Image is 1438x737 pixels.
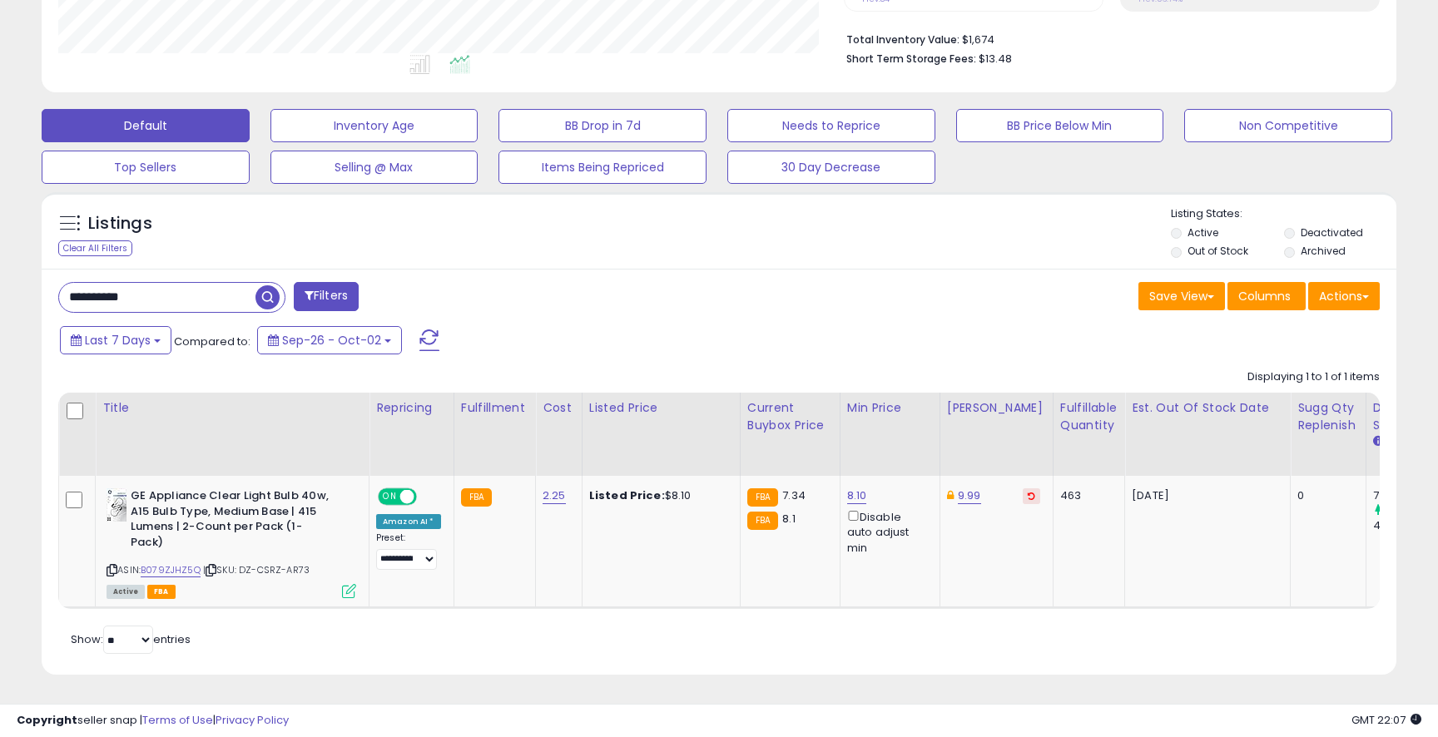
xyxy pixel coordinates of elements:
[847,507,927,556] div: Disable auto adjust min
[747,399,833,434] div: Current Buybox Price
[42,109,250,142] button: Default
[414,490,441,504] span: OFF
[1171,206,1396,222] p: Listing States:
[270,151,479,184] button: Selling @ Max
[257,326,402,354] button: Sep-26 - Oct-02
[17,712,77,728] strong: Copyright
[847,487,867,504] a: 8.10
[543,399,575,417] div: Cost
[1247,369,1380,385] div: Displaying 1 to 1 of 1 items
[1291,393,1366,476] th: Please note that this number is a calculation based on your required days of coverage and your ve...
[379,490,400,504] span: ON
[1297,488,1353,503] div: 0
[107,585,145,599] span: All listings currently available for purchase on Amazon
[543,487,566,504] a: 2.25
[461,399,528,417] div: Fulfillment
[270,109,479,142] button: Inventory Age
[376,514,441,529] div: Amazon AI *
[131,488,333,554] b: GE Appliance Clear Light Bulb 40w, A15 Bulb Type, Medium Base | 415 Lumens | 2-Count per Pack (1-...
[1227,282,1306,310] button: Columns
[747,512,778,530] small: FBA
[102,399,362,417] div: Title
[498,151,707,184] button: Items Being Repriced
[88,212,152,235] h5: Listings
[58,240,132,256] div: Clear All Filters
[498,109,707,142] button: BB Drop in 7d
[1301,244,1346,258] label: Archived
[727,151,935,184] button: 30 Day Decrease
[203,563,310,576] span: | SKU: DZ-CSRZ-AR73
[1138,282,1225,310] button: Save View
[174,334,250,349] span: Compared to:
[847,399,933,417] div: Min Price
[979,51,1012,67] span: $13.48
[1297,399,1359,434] div: Sugg Qty Replenish
[846,52,976,66] b: Short Term Storage Fees:
[747,488,778,507] small: FBA
[1238,288,1291,304] span: Columns
[1308,282,1380,310] button: Actions
[142,712,213,728] a: Terms of Use
[147,585,176,599] span: FBA
[958,487,981,504] a: 9.99
[1060,488,1112,503] div: 463
[846,32,959,47] b: Total Inventory Value:
[1301,225,1363,240] label: Deactivated
[42,151,250,184] button: Top Sellers
[1351,712,1421,728] span: 2025-10-10 22:07 GMT
[1132,399,1283,417] div: Est. Out Of Stock Date
[589,487,665,503] b: Listed Price:
[727,109,935,142] button: Needs to Reprice
[107,488,356,596] div: ASIN:
[1060,399,1118,434] div: Fulfillable Quantity
[846,28,1367,48] li: $1,674
[1132,488,1277,503] p: [DATE]
[1373,399,1434,434] div: Days In Stock
[141,563,201,577] a: B079ZJHZ5Q
[589,488,727,503] div: $8.10
[107,488,126,522] img: 41KsM-nXFGL._SL40_.jpg
[956,109,1164,142] button: BB Price Below Min
[294,282,359,311] button: Filters
[85,332,151,349] span: Last 7 Days
[1184,109,1392,142] button: Non Competitive
[17,713,289,729] div: seller snap | |
[947,399,1046,417] div: [PERSON_NAME]
[782,487,806,503] span: 7.34
[376,532,441,570] div: Preset:
[60,326,171,354] button: Last 7 Days
[71,631,191,647] span: Show: entries
[216,712,289,728] a: Privacy Policy
[461,488,492,507] small: FBA
[589,399,733,417] div: Listed Price
[1188,244,1248,258] label: Out of Stock
[282,332,381,349] span: Sep-26 - Oct-02
[782,511,795,527] span: 8.1
[1188,225,1218,240] label: Active
[1373,434,1383,449] small: Days In Stock.
[376,399,447,417] div: Repricing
